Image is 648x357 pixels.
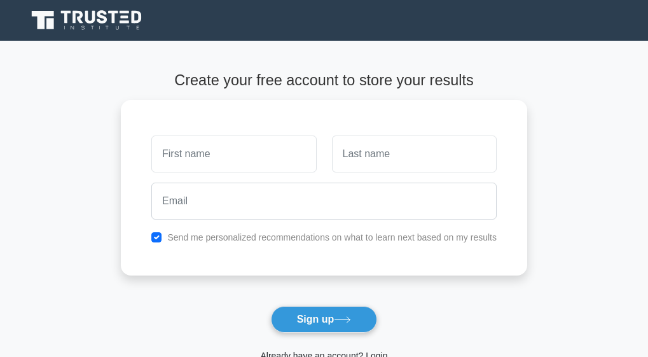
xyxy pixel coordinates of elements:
button: Sign up [271,306,378,333]
input: Last name [332,136,497,172]
h4: Create your free account to store your results [121,71,527,89]
label: Send me personalized recommendations on what to learn next based on my results [167,232,497,242]
input: Email [151,183,497,220]
input: First name [151,136,316,172]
